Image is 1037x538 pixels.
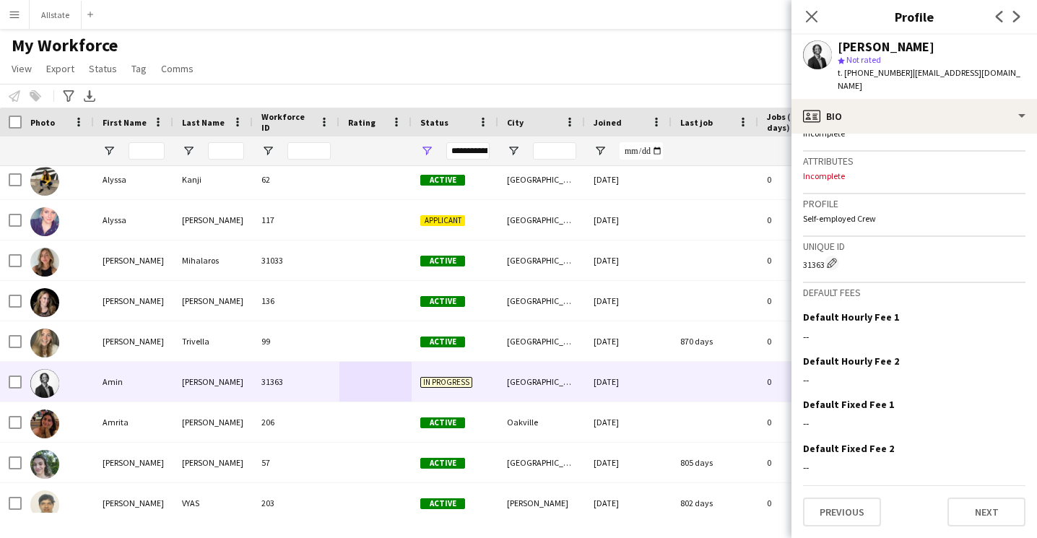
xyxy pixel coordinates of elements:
input: Joined Filter Input [620,142,663,160]
div: [PERSON_NAME] [838,40,934,53]
span: Active [420,175,465,186]
div: Mihalaros [173,240,253,280]
span: Status [420,117,448,128]
div: [PERSON_NAME] [173,362,253,402]
app-action-btn: Export XLSX [81,87,98,105]
div: [DATE] [585,200,672,240]
img: Amanda Trivella [30,329,59,357]
div: 0 [758,200,852,240]
button: Previous [803,498,881,526]
div: [PERSON_NAME] [94,321,173,361]
div: Oakville [498,402,585,442]
span: Rating [348,117,376,128]
img: ANANTKUMAR VYAS [30,490,59,519]
h3: Default Fixed Fee 2 [803,442,894,455]
div: 0 [758,281,852,321]
div: [GEOGRAPHIC_DATA] [498,321,585,361]
img: Amanda Mihalaros [30,248,59,277]
div: [GEOGRAPHIC_DATA] [498,160,585,199]
div: 31033 [253,240,339,280]
div: Alyssa [94,160,173,199]
p: Self-employed Crew [803,213,1025,224]
img: Amanda Morrison [30,288,59,317]
a: View [6,59,38,78]
div: -- [803,417,1025,430]
div: [PERSON_NAME] [94,240,173,280]
div: 57 [253,443,339,482]
button: Open Filter Menu [182,144,195,157]
div: 870 days [672,321,758,361]
div: -- [803,373,1025,386]
div: 0 [758,443,852,482]
div: [PERSON_NAME] [94,443,173,482]
div: -- [803,461,1025,474]
span: My Workforce [12,35,118,56]
button: Next [947,498,1025,526]
button: Open Filter Menu [420,144,433,157]
div: 62 [253,160,339,199]
img: Ana-Julia Reis [30,450,59,479]
div: 0 [758,483,852,523]
div: [DATE] [585,402,672,442]
button: Open Filter Menu [594,144,607,157]
div: 203 [253,483,339,523]
a: Comms [155,59,199,78]
div: [PERSON_NAME] [173,443,253,482]
div: 0 [758,160,852,199]
input: Last Name Filter Input [208,142,244,160]
div: 31363 [803,256,1025,270]
h3: Attributes [803,155,1025,168]
div: 0 [758,362,852,402]
div: [PERSON_NAME] [173,402,253,442]
span: Last job [680,117,713,128]
button: Open Filter Menu [507,144,520,157]
app-action-btn: Advanced filters [60,87,77,105]
div: -- [803,330,1025,343]
span: Active [420,458,465,469]
div: [DATE] [585,281,672,321]
input: Workforce ID Filter Input [287,142,331,160]
div: 136 [253,281,339,321]
div: [GEOGRAPHIC_DATA] [498,200,585,240]
div: [PERSON_NAME] [94,281,173,321]
a: Status [83,59,123,78]
div: [DATE] [585,443,672,482]
img: Alyssa Kanji [30,167,59,196]
button: Allstate [30,1,82,29]
div: [DATE] [585,240,672,280]
span: Active [420,417,465,428]
div: Kanji [173,160,253,199]
div: Trivella [173,321,253,361]
span: In progress [420,377,472,388]
input: First Name Filter Input [129,142,165,160]
button: Open Filter Menu [103,144,116,157]
div: 0 [758,402,852,442]
div: [PERSON_NAME] [94,483,173,523]
div: Alyssa [94,200,173,240]
span: Export [46,62,74,75]
h3: Default Hourly Fee 1 [803,311,899,324]
span: Workforce ID [261,111,313,133]
span: Active [420,256,465,266]
span: Photo [30,117,55,128]
div: 206 [253,402,339,442]
span: Active [420,337,465,347]
div: [GEOGRAPHIC_DATA] [498,281,585,321]
div: [DATE] [585,321,672,361]
div: VYAS [173,483,253,523]
span: Status [89,62,117,75]
div: Amrita [94,402,173,442]
h3: Unique ID [803,240,1025,253]
button: Open Filter Menu [261,144,274,157]
input: City Filter Input [533,142,576,160]
span: Joined [594,117,622,128]
div: 0 [758,321,852,361]
div: 805 days [672,443,758,482]
div: 802 days [672,483,758,523]
h3: Default Hourly Fee 2 [803,355,899,368]
p: Incomplete [803,170,1025,181]
div: Amin [94,362,173,402]
div: [DATE] [585,160,672,199]
span: Active [420,296,465,307]
div: 117 [253,200,339,240]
